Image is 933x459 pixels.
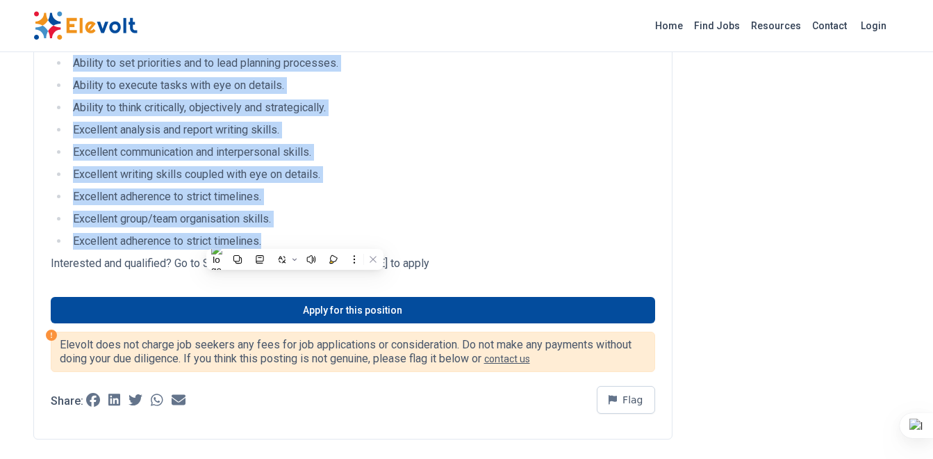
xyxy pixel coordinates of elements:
button: Flag [597,386,655,414]
li: Excellent writing skills coupled with eye on details. [69,166,655,183]
li: Ability to think critically, objectively and strategically. [69,99,655,116]
a: contact us [484,353,530,364]
li: Excellent adherence to strict timelines. [69,233,655,250]
p: Share: [51,396,83,407]
p: Elevolt does not charge job seekers any fees for job applications or consideration. Do not make a... [60,338,646,366]
a: Login [852,12,895,40]
a: Contact [807,15,852,37]
a: Resources [745,15,807,37]
a: Home [650,15,688,37]
li: Excellent adherence to strict timelines. [69,188,655,205]
li: Ability to execute tasks with eye on details. [69,77,655,94]
a: Find Jobs [688,15,745,37]
iframe: Chat Widget [864,392,933,459]
img: Elevolt [33,11,138,40]
p: Interested and qualified? Go to Safaricom Kenya on [DOMAIN_NAME] to apply [51,255,655,272]
li: Excellent analysis and report writing skills. [69,122,655,138]
li: Excellent communication and interpersonal skills. [69,144,655,161]
li: Excellent group/team organisation skills. [69,211,655,227]
li: Ability to set priorities and to lead planning processes. [69,55,655,72]
a: Apply for this position [51,297,655,323]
